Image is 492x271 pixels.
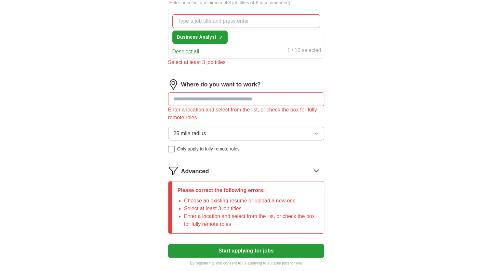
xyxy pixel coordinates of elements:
[172,31,228,44] button: Business Analyst✓
[184,213,319,228] li: Enter a location and select from the list, or check the box for fully remote roles
[181,80,261,89] label: Where do you want to work?
[168,244,324,258] button: Start applying for jobs
[168,106,324,122] div: Enter a location and select from the list, or check the box for fully remote roles
[184,197,319,205] li: Choose an existing resume or upload a new one
[219,35,223,40] span: ✓
[172,14,320,28] input: Type a job title and press enter
[174,130,206,137] span: 25 mile radius
[168,79,179,90] img: location.png
[172,48,199,56] button: Deselect all
[168,146,175,152] input: Only apply to fully remote roles
[168,165,179,176] img: filter
[181,167,209,176] span: Advanced
[184,205,319,213] li: Select at least 3 job titles
[168,260,324,266] p: By registering, you consent to us applying to suitable jobs for you
[287,46,321,56] div: 1 / 10 selected
[177,146,240,152] span: Only apply to fully remote roles
[168,58,324,66] div: Select at least 3 job titles
[168,127,324,140] button: 25 mile radius
[178,187,319,194] p: Please correct the following errors:
[177,34,217,41] span: Business Analyst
